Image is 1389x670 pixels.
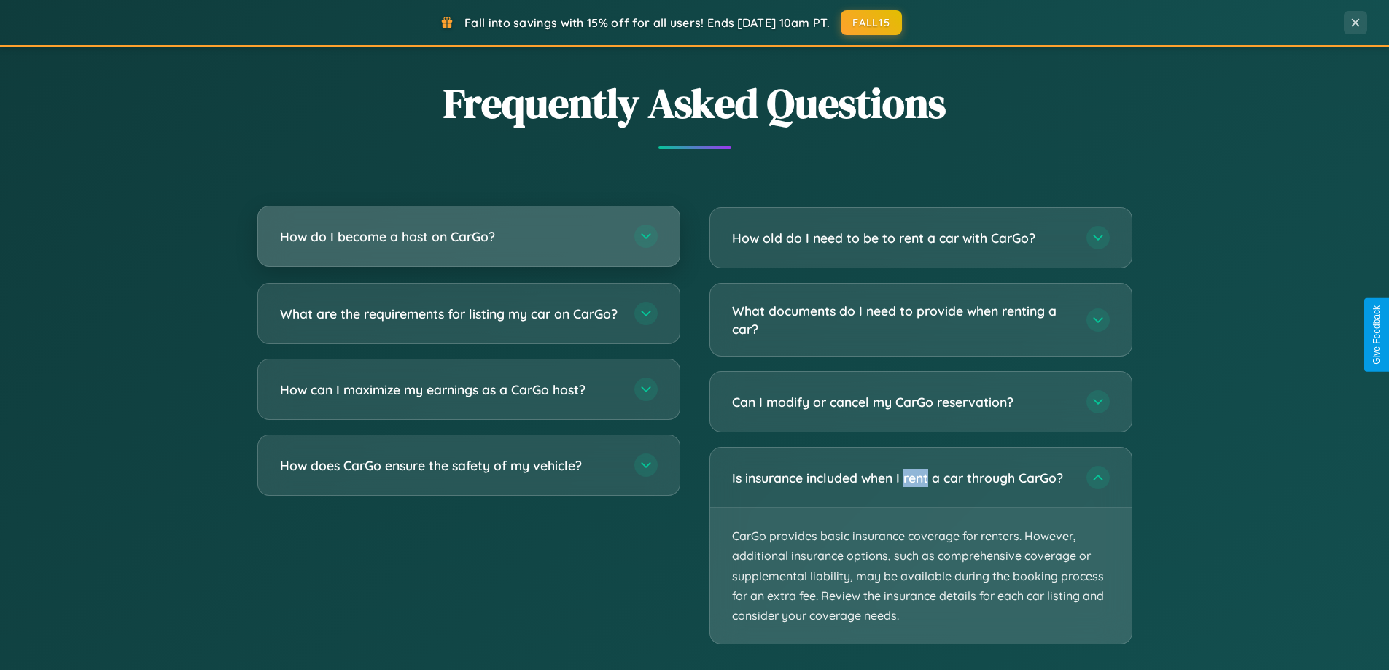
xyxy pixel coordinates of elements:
[280,227,620,246] h3: How do I become a host on CarGo?
[732,393,1072,411] h3: Can I modify or cancel my CarGo reservation?
[257,75,1132,131] h2: Frequently Asked Questions
[732,469,1072,487] h3: Is insurance included when I rent a car through CarGo?
[280,456,620,475] h3: How does CarGo ensure the safety of my vehicle?
[732,229,1072,247] h3: How old do I need to be to rent a car with CarGo?
[280,305,620,323] h3: What are the requirements for listing my car on CarGo?
[464,15,830,30] span: Fall into savings with 15% off for all users! Ends [DATE] 10am PT.
[710,508,1132,644] p: CarGo provides basic insurance coverage for renters. However, additional insurance options, such ...
[732,302,1072,338] h3: What documents do I need to provide when renting a car?
[1372,305,1382,365] div: Give Feedback
[280,381,620,399] h3: How can I maximize my earnings as a CarGo host?
[841,10,902,35] button: FALL15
